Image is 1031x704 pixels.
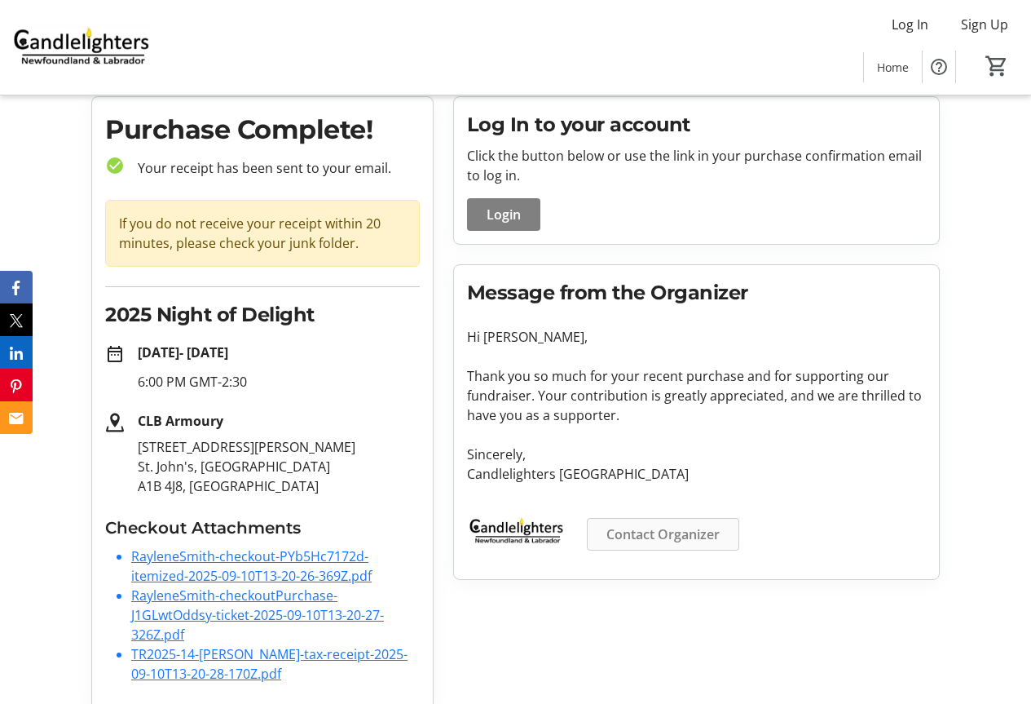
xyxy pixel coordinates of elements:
span: Contact Organizer [606,525,720,544]
span: Login [487,205,521,224]
h1: Purchase Complete! [105,110,420,149]
a: RayleneSmith-checkout-PYb5Hc7172d-itemized-2025-09-10T13-20-26-369Z.pdf [131,547,372,585]
h2: Log In to your account [467,110,926,139]
mat-icon: check_circle [105,156,125,175]
a: TR2025-14-[PERSON_NAME]-tax-receipt-2025-09-10T13-20-28-170Z.pdf [131,645,408,683]
h2: Message from the Organizer [467,278,926,308]
button: Log In [879,11,941,38]
span: Log In [892,15,928,34]
img: Candlelighters Newfoundland and Labrador logo [467,503,567,560]
div: If you do not receive your receipt within 20 minutes, please check your junk folder. [105,200,420,267]
strong: [DATE] - [DATE] [138,343,228,361]
a: Contact Organizer [587,518,739,551]
button: Sign Up [948,11,1021,38]
mat-icon: date_range [105,344,125,364]
button: Login [467,198,540,231]
button: Cart [982,51,1011,81]
button: Help [923,51,955,83]
span: Sign Up [961,15,1008,34]
p: Sincerely, [467,445,926,464]
span: Home [877,59,909,76]
a: Home [864,52,922,82]
h2: 2025 Night of Delight [105,300,420,330]
a: RayleneSmith-checkoutPurchase-J1GLwtOddsy-ticket-2025-09-10T13-20-27-326Z.pdf [131,587,384,644]
h3: Checkout Attachments [105,516,420,540]
p: Hi [PERSON_NAME], [467,327,926,347]
p: 6:00 PM GMT-2:30 [138,372,420,392]
strong: CLB Armoury [138,412,223,430]
img: Candlelighters Newfoundland and Labrador's Logo [10,7,155,88]
p: Click the button below or use the link in your purchase confirmation email to log in. [467,146,926,185]
p: Candlelighters [GEOGRAPHIC_DATA] [467,464,926,484]
p: [STREET_ADDRESS][PERSON_NAME] St. John's, [GEOGRAPHIC_DATA] A1B 4J8, [GEOGRAPHIC_DATA] [138,437,420,496]
p: Your receipt has been sent to your email. [125,158,420,178]
p: Thank you so much for your recent purchase and for supporting our fundraiser. Your contribution i... [467,366,926,425]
